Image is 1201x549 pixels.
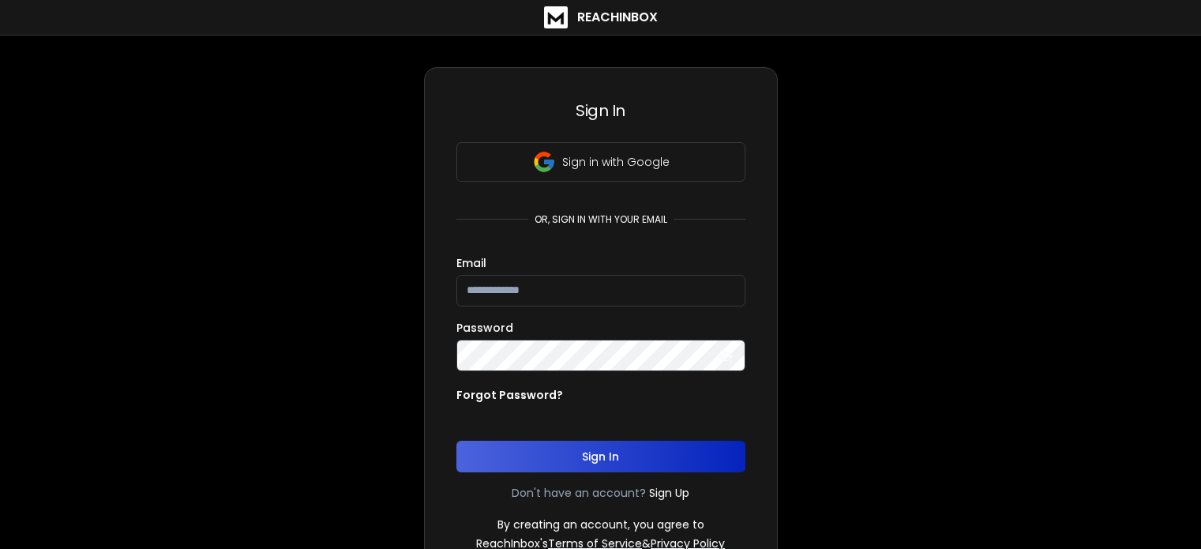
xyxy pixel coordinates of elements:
label: Email [456,258,486,269]
p: Sign in with Google [562,154,670,170]
h1: ReachInbox [577,8,658,27]
a: Sign Up [649,485,689,501]
button: Sign in with Google [456,142,745,182]
button: Sign In [456,441,745,472]
p: By creating an account, you agree to [497,517,704,532]
p: Forgot Password? [456,387,563,403]
img: logo [544,6,568,28]
label: Password [456,322,513,333]
a: ReachInbox [544,6,658,28]
p: Don't have an account? [512,485,646,501]
p: or, sign in with your email [528,213,674,226]
h3: Sign In [456,100,745,122]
